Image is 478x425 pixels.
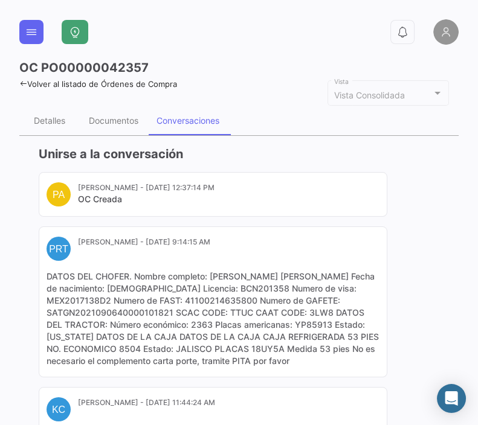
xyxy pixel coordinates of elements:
[47,270,379,367] mat-card-content: DATOS DEL CHOFER. Nombre completo: [PERSON_NAME] [PERSON_NAME] Fecha de nacimiento: [DEMOGRAPHIC_...
[78,182,215,193] mat-card-subtitle: [PERSON_NAME] - [DATE] 12:37:14 PM
[89,115,138,126] div: Documentos
[47,397,71,421] div: KC
[437,384,466,413] div: Abrir Intercom Messenger
[34,115,65,126] div: Detalles
[47,237,71,261] div: PRT
[47,182,71,206] div: PA
[39,145,449,162] h3: Unirse a la conversación
[19,59,149,76] h3: OC PO00000042357
[78,237,210,248] mat-card-subtitle: [PERSON_NAME] - [DATE] 9:14:15 AM
[433,19,459,45] img: placeholder-user.png
[19,79,177,89] a: Volver al listado de Órdenes de Compra
[157,115,219,126] div: Conversaciones
[334,90,405,100] mat-select-trigger: Vista Consolidada
[78,193,215,205] mat-card-title: OC Creada
[78,397,215,408] mat-card-subtitle: [PERSON_NAME] - [DATE] 11:44:24 AM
